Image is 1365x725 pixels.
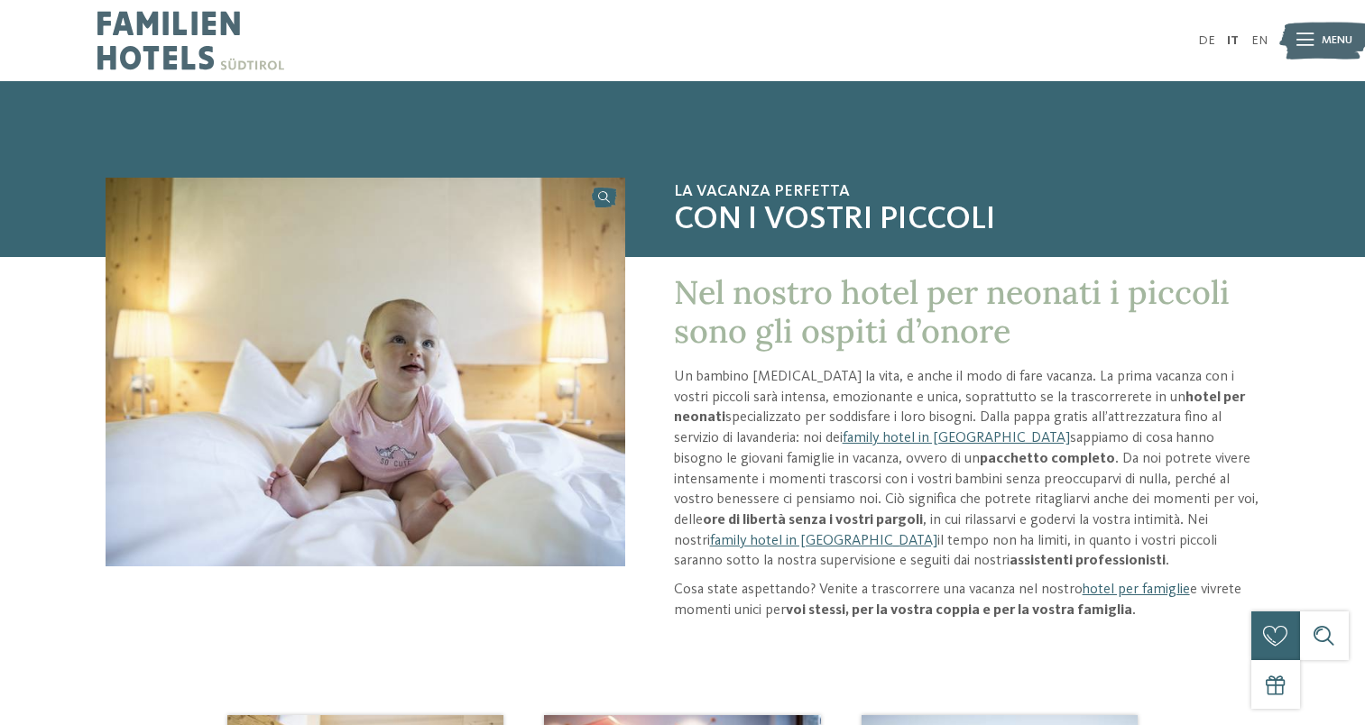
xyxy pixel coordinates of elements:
span: La vacanza perfetta [674,182,1259,202]
p: Un bambino [MEDICAL_DATA] la vita, e anche il modo di fare vacanza. La prima vacanza con i vostri... [674,367,1259,572]
a: EN [1251,34,1268,47]
span: con i vostri piccoli [674,201,1259,240]
strong: assistenti professionisti [1010,554,1166,568]
strong: voi stessi, per la vostra coppia e per la vostra famiglia [786,603,1132,618]
strong: pacchetto completo [980,452,1115,466]
a: hotel per famiglie [1083,583,1190,597]
p: Cosa state aspettando? Venite a trascorrere una vacanza nel nostro e vivrete momenti unici per . [674,580,1259,620]
a: IT [1227,34,1239,47]
a: family hotel in [GEOGRAPHIC_DATA] [843,431,1070,445]
strong: ore di libertà senza i vostri pargoli [703,513,923,528]
img: Hotel per neonati in Alto Adige per una vacanza di relax [106,178,625,566]
a: family hotel in [GEOGRAPHIC_DATA] [710,534,937,548]
span: Menu [1322,32,1352,49]
span: Nel nostro hotel per neonati i piccoli sono gli ospiti d’onore [674,271,1230,352]
strong: hotel per neonati [674,390,1245,426]
a: DE [1198,34,1215,47]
